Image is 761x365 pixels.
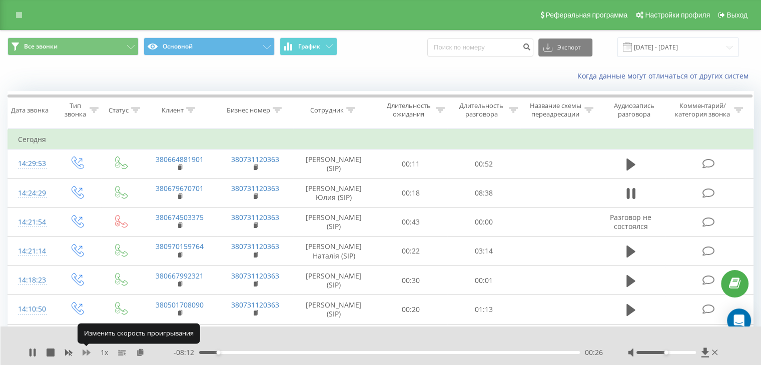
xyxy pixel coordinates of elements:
td: 00:22 [375,236,447,265]
span: 00:26 [585,347,603,357]
div: Клиент [162,106,184,114]
td: 00:00 [447,207,520,236]
div: Дата звонка [11,106,49,114]
td: 00:01 [447,266,520,295]
td: [PERSON_NAME] (SIP) [293,207,375,236]
div: Длительность разговора [456,101,506,118]
a: 380664881901 [156,154,204,164]
td: 03:14 [447,236,520,265]
div: Изменить скорость проигрывания [78,323,200,343]
td: Сегодня [8,129,753,149]
td: 00:43 [375,207,447,236]
button: Основной [144,37,275,55]
input: Поиск по номеру [427,38,533,56]
span: Выход [726,11,747,19]
td: 00:30 [375,266,447,295]
td: 08:38 [447,178,520,207]
div: Аудиозапись разговора [605,101,663,118]
div: Длительность ожидания [384,101,434,118]
td: [PERSON_NAME] Наталія (SIP) [293,324,375,353]
span: График [298,43,320,50]
a: 380731120363 [231,183,279,193]
a: 380731120363 [231,154,279,164]
a: 380731120363 [231,271,279,280]
div: 14:10:50 [18,299,45,319]
td: 00:52 [447,149,520,178]
td: 01:13 [447,295,520,324]
td: [PERSON_NAME] Наталія (SIP) [293,236,375,265]
div: 14:24:29 [18,183,45,203]
td: [PERSON_NAME] (SIP) [293,266,375,295]
a: 380731120363 [231,212,279,222]
a: 380679670701 [156,183,204,193]
span: 1 x [101,347,108,357]
button: Экспорт [538,38,592,56]
div: Сотрудник [310,106,344,114]
button: График [280,37,337,55]
div: Бизнес номер [227,106,270,114]
td: [PERSON_NAME] (SIP) [293,295,375,324]
div: Название схемы переадресации [529,101,582,118]
td: 00:20 [375,295,447,324]
a: 380674503375 [156,212,204,222]
a: Когда данные могут отличаться от других систем [577,71,753,80]
span: Настройки профиля [645,11,710,19]
div: 14:29:53 [18,154,45,173]
span: - 08:12 [174,347,199,357]
a: 380731120363 [231,241,279,251]
div: Тип звонка [63,101,87,118]
button: Все звонки [8,37,139,55]
div: Комментарий/категория звонка [673,101,731,118]
div: 14:21:14 [18,241,45,261]
td: 00:00 [447,324,520,353]
div: Accessibility label [217,350,221,354]
td: 00:18 [375,178,447,207]
td: [PERSON_NAME] Юлия (SIP) [293,178,375,207]
td: 00:11 [375,149,447,178]
div: Accessibility label [664,350,668,354]
a: 380731120363 [231,300,279,309]
td: [PERSON_NAME] (SIP) [293,149,375,178]
span: Реферальная программа [545,11,627,19]
span: Все звонки [24,42,58,50]
a: 380501708090 [156,300,204,309]
div: Статус [109,106,129,114]
a: 380667992321 [156,271,204,280]
div: 14:21:54 [18,212,45,232]
td: 00:21 [375,324,447,353]
div: 14:18:23 [18,270,45,290]
span: Разговор не состоялся [610,212,651,231]
a: 380970159764 [156,241,204,251]
div: Open Intercom Messenger [727,308,751,332]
